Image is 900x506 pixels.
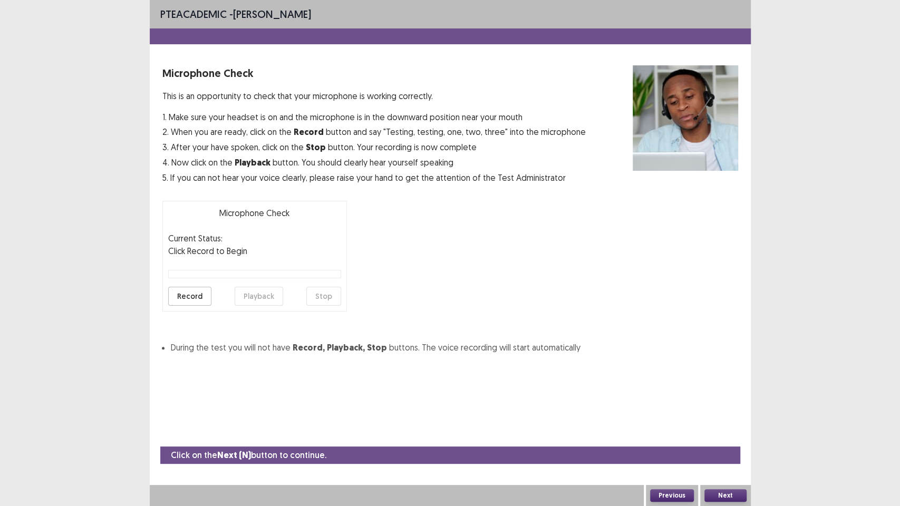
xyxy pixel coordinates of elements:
p: 3. After your have spoken, click on the button. Your recording is now complete [162,141,586,154]
button: Stop [306,287,341,306]
strong: Record [294,126,324,138]
p: 4. Now click on the button. You should clearly hear yourself speaking [162,156,586,169]
p: Click Record to Begin [168,245,341,257]
p: 2. When you are ready, click on the button and say "Testing, testing, one, two, three" into the m... [162,125,586,139]
p: 5. If you can not hear your voice clearly, please raise your hand to get the attention of the Tes... [162,171,586,184]
p: - [PERSON_NAME] [160,6,311,22]
button: Playback [235,287,283,306]
p: This is an opportunity to check that your microphone is working correctly. [162,90,586,102]
span: PTE academic [160,7,227,21]
strong: Stop [367,342,387,353]
p: Microphone Check [168,207,341,219]
strong: Playback [235,157,270,168]
li: During the test you will not have buttons. The voice recording will start automatically [171,341,738,354]
strong: Playback, [327,342,365,353]
p: Click on the button to continue. [171,449,326,462]
strong: Stop [306,142,326,153]
p: Current Status: [168,232,222,245]
p: 1. Make sure your headset is on and the microphone is in the downward position near your mouth [162,111,586,123]
img: microphone check [633,65,738,171]
strong: Next (N) [217,450,251,461]
strong: Record, [293,342,325,353]
button: Previous [650,489,694,502]
p: Microphone Check [162,65,586,81]
button: Record [168,287,211,306]
button: Next [704,489,747,502]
